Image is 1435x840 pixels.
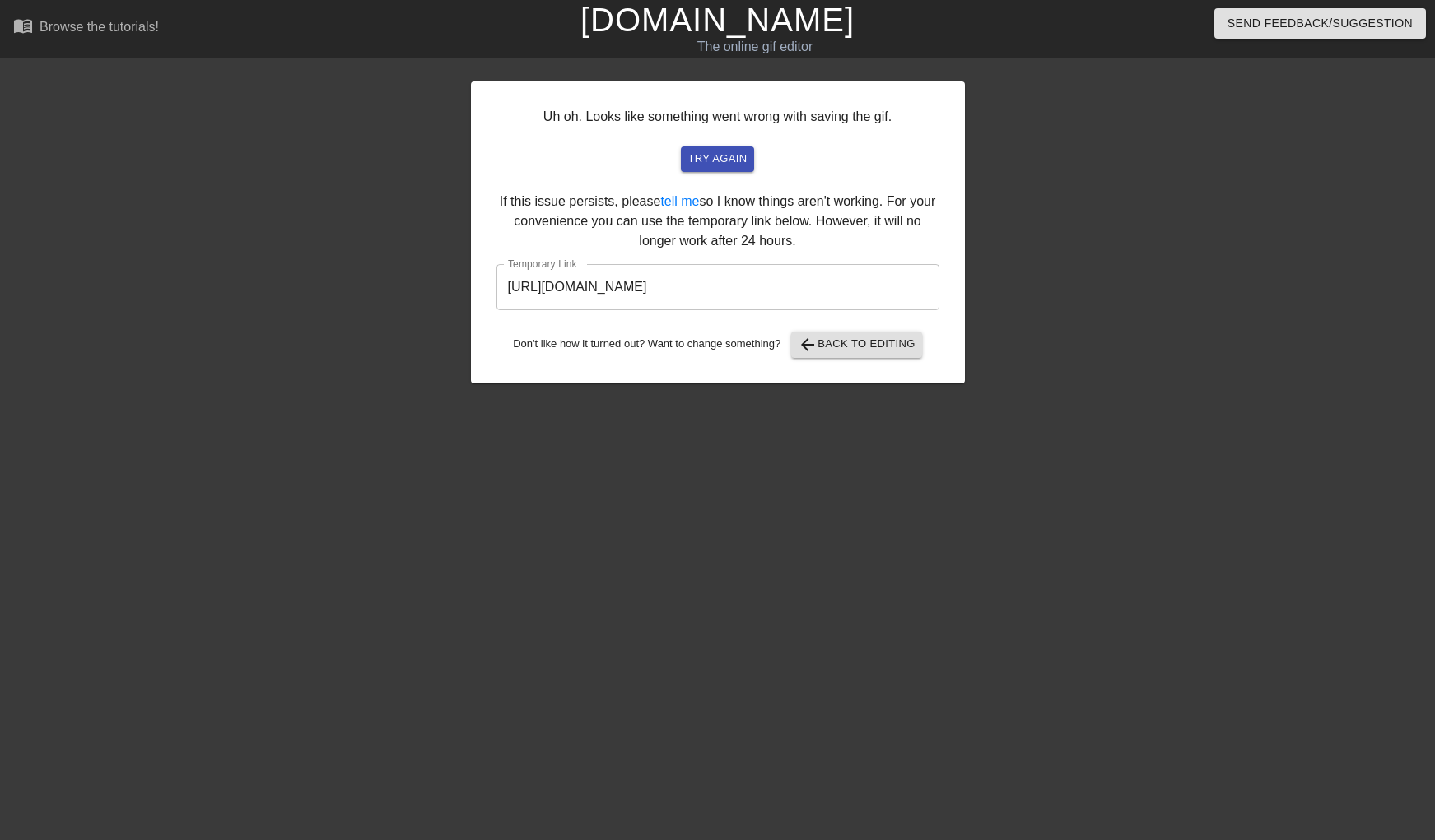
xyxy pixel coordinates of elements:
[40,20,159,34] div: Browse the tutorials!
[1214,8,1426,39] button: Send Feedback/Suggestion
[496,264,939,310] input: bare
[791,332,922,358] button: Back to Editing
[1228,13,1413,34] span: Send Feedback/Suggestion
[681,146,753,172] button: try again
[13,16,33,35] span: menu_book
[798,335,916,355] span: Back to Editing
[496,332,939,358] div: Don't like how it turned out? Want to change something?
[798,335,818,355] span: arrow_back
[471,81,965,383] div: Uh oh. Looks like something went wrong with saving the gif. If this issue persists, please so I k...
[580,2,855,38] a: [DOMAIN_NAME]
[687,150,747,169] span: try again
[487,37,1023,57] div: The online gif editor
[660,194,699,208] a: tell me
[13,16,159,41] a: Browse the tutorials!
